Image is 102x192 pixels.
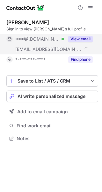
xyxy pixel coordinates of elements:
[68,56,93,63] button: Reveal Button
[17,109,68,114] span: Add to email campaign
[6,121,98,130] button: Find work email
[6,19,49,26] div: [PERSON_NAME]
[6,134,98,143] button: Notes
[15,46,82,52] span: [EMAIL_ADDRESS][DOMAIN_NAME]
[17,123,96,129] span: Find work email
[6,106,98,117] button: Add to email campaign
[68,36,93,42] button: Reveal Button
[6,91,98,102] button: AI write personalized message
[6,75,98,87] button: save-profile-one-click
[6,26,98,32] div: Sign in to view [PERSON_NAME]’s full profile
[6,4,45,12] img: ContactOut v5.3.10
[15,36,59,42] span: ***@[DOMAIN_NAME]
[18,94,85,99] span: AI write personalized message
[17,136,96,141] span: Notes
[18,78,87,84] div: Save to List / ATS / CRM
